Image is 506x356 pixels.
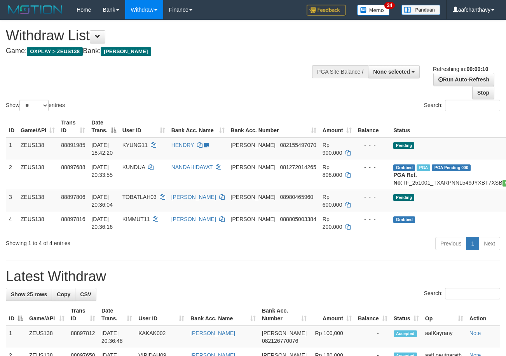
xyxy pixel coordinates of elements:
span: Grabbed [393,216,415,223]
span: [PERSON_NAME] [231,194,276,200]
span: KUNDUA [122,164,145,170]
label: Search: [424,100,500,111]
td: KAKAK002 [135,326,187,348]
a: [PERSON_NAME] [190,330,235,336]
h1: Withdraw List [6,28,330,43]
a: [PERSON_NAME] [171,194,216,200]
td: 2 [6,160,17,190]
span: Refreshing in: [433,66,488,72]
strong: 00:00:10 [466,66,488,72]
div: PGA Site Balance / [312,65,368,78]
span: Copy [57,291,70,297]
a: Previous [435,237,466,250]
span: Rp 200.000 [323,216,342,230]
span: 88897806 [61,194,85,200]
select: Showentries [19,100,49,111]
th: User ID: activate to sort column ascending [119,116,168,138]
span: Pending [393,142,414,149]
span: Copy 082126770076 to clipboard [262,338,298,344]
span: [PERSON_NAME] [231,164,276,170]
button: None selected [368,65,420,78]
th: Op: activate to sort column ascending [422,304,466,326]
div: - - - [358,215,387,223]
b: PGA Ref. No: [393,172,417,186]
span: [PERSON_NAME] [262,330,307,336]
div: - - - [358,193,387,201]
img: panduan.png [401,5,440,15]
td: 1 [6,326,26,348]
th: Status: activate to sort column ascending [391,304,422,326]
input: Search: [445,288,500,299]
td: ZEUS138 [17,190,58,212]
span: Accepted [394,330,417,337]
th: Game/API: activate to sort column ascending [26,304,68,326]
a: CSV [75,288,96,301]
td: [DATE] 20:36:48 [98,326,135,348]
span: Copy 08980465960 to clipboard [280,194,313,200]
td: 1 [6,138,17,160]
a: Stop [472,86,494,99]
div: Showing 1 to 4 of 4 entries [6,236,205,247]
td: ZEUS138 [17,138,58,160]
span: Rp 600.000 [323,194,342,208]
a: HENDRY [171,142,194,148]
span: [DATE] 18:42:20 [91,142,113,156]
a: Note [469,330,481,336]
span: 88897688 [61,164,85,170]
th: Amount: activate to sort column ascending [319,116,355,138]
span: 34 [384,2,395,9]
span: OXPLAY > ZEUS138 [27,47,83,56]
span: None selected [373,69,410,75]
span: 88897816 [61,216,85,222]
span: [PERSON_NAME] [231,142,276,148]
th: Game/API: activate to sort column ascending [17,116,58,138]
a: Run Auto-Refresh [433,73,494,86]
h1: Latest Withdraw [6,269,500,284]
th: ID [6,116,17,138]
span: [DATE] 20:36:16 [91,216,113,230]
th: Date Trans.: activate to sort column ascending [98,304,135,326]
th: Bank Acc. Number: activate to sort column ascending [228,116,319,138]
td: Rp 100,000 [310,326,355,348]
img: Feedback.jpg [307,5,345,16]
th: Balance [355,116,391,138]
label: Search: [424,288,500,299]
a: Copy [52,288,75,301]
td: - [355,326,391,348]
th: Trans ID: activate to sort column ascending [68,304,98,326]
span: [DATE] 20:36:04 [91,194,113,208]
td: ZEUS138 [17,212,58,234]
span: Show 25 rows [11,291,47,297]
th: Action [466,304,500,326]
a: Next [479,237,500,250]
th: Bank Acc. Number: activate to sort column ascending [259,304,310,326]
th: User ID: activate to sort column ascending [135,304,187,326]
td: 3 [6,190,17,212]
th: Trans ID: activate to sort column ascending [58,116,88,138]
div: - - - [358,141,387,149]
span: [DATE] 20:33:55 [91,164,113,178]
th: ID: activate to sort column descending [6,304,26,326]
td: aafKayrany [422,326,466,348]
th: Date Trans.: activate to sort column descending [88,116,119,138]
td: ZEUS138 [26,326,68,348]
span: PGA Pending [432,164,471,171]
a: NANDAHIDAYAT [171,164,213,170]
img: Button%20Memo.svg [357,5,390,16]
div: - - - [358,163,387,171]
span: Rp 900.000 [323,142,342,156]
span: [PERSON_NAME] [231,216,276,222]
h4: Game: Bank: [6,47,330,55]
td: ZEUS138 [17,160,58,190]
span: Marked by aafanarl [417,164,430,171]
span: Copy 088805003384 to clipboard [280,216,316,222]
a: [PERSON_NAME] [171,216,216,222]
input: Search: [445,100,500,111]
th: Bank Acc. Name: activate to sort column ascending [168,116,228,138]
th: Bank Acc. Name: activate to sort column ascending [187,304,259,326]
span: Pending [393,194,414,201]
span: 88891985 [61,142,85,148]
span: [PERSON_NAME] [101,47,151,56]
th: Balance: activate to sort column ascending [355,304,391,326]
img: MOTION_logo.png [6,4,65,16]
